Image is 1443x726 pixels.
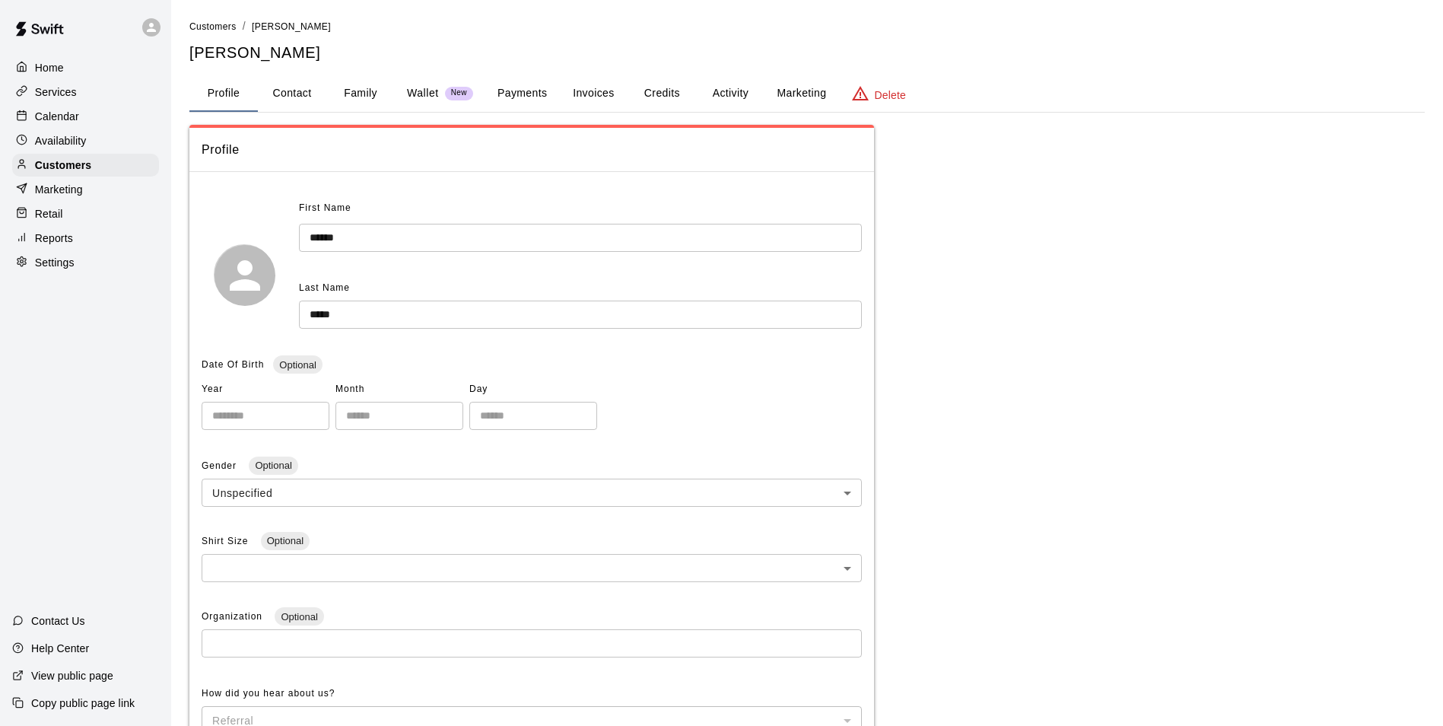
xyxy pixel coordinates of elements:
span: Optional [261,535,310,546]
span: Customers [189,21,237,32]
p: Availability [35,133,87,148]
span: New [445,88,473,98]
button: Marketing [764,75,838,112]
p: Contact Us [31,613,85,629]
p: Marketing [35,182,83,197]
a: Availability [12,129,159,152]
p: Copy public page link [31,696,135,711]
button: Contact [258,75,326,112]
span: Organization [202,611,265,622]
p: Help Center [31,641,89,656]
button: Activity [696,75,764,112]
div: basic tabs example [189,75,1425,112]
span: Date Of Birth [202,359,264,370]
span: First Name [299,196,351,221]
span: How did you hear about us? [202,688,335,699]
p: Services [35,84,77,100]
p: Calendar [35,109,79,124]
span: Day [469,377,597,402]
span: Profile [202,140,862,160]
button: Profile [189,75,258,112]
li: / [243,18,246,34]
a: Marketing [12,178,159,201]
p: Settings [35,255,75,270]
p: Customers [35,158,91,173]
a: Home [12,56,159,79]
p: Delete [875,88,906,103]
a: Customers [12,154,159,177]
span: Optional [249,460,297,471]
a: Calendar [12,105,159,128]
span: Shirt Size [202,536,252,546]
span: Year [202,377,329,402]
h5: [PERSON_NAME] [189,43,1425,63]
span: Gender [202,460,240,471]
p: Reports [35,231,73,246]
button: Credits [628,75,696,112]
span: Last Name [299,282,350,293]
p: Home [35,60,64,75]
a: Customers [189,20,237,32]
p: View public page [31,668,113,683]
p: Wallet [407,85,439,101]
span: Optional [273,359,322,371]
div: Unspecified [202,479,862,507]
span: [PERSON_NAME] [252,21,331,32]
nav: breadcrumb [189,18,1425,35]
a: Services [12,81,159,103]
span: Month [335,377,463,402]
a: Reports [12,227,159,250]
p: Retail [35,206,63,221]
button: Payments [485,75,559,112]
span: Optional [275,611,323,623]
button: Invoices [559,75,628,112]
a: Retail [12,202,159,225]
button: Family [326,75,395,112]
a: Settings [12,251,159,274]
